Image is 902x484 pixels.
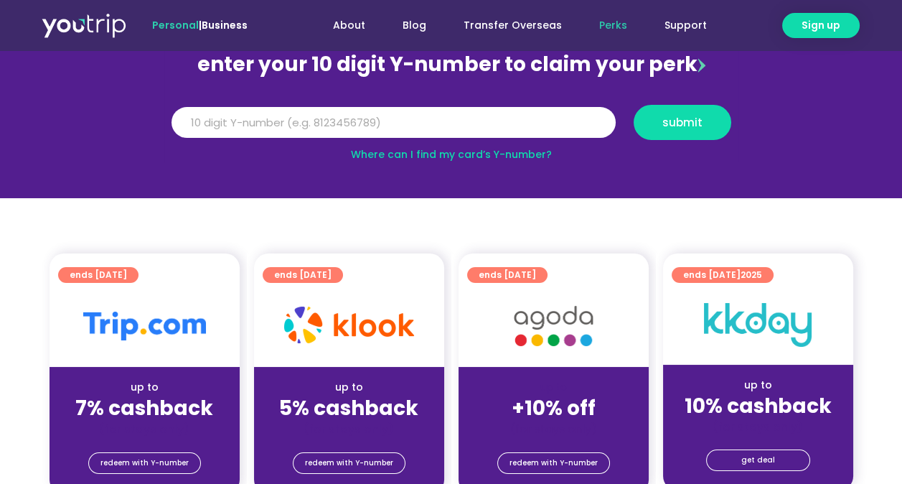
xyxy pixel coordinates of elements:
[263,267,343,283] a: ends [DATE]
[75,394,213,422] strong: 7% cashback
[58,267,138,283] a: ends [DATE]
[266,380,433,395] div: up to
[164,46,738,83] div: enter your 10 digit Y-number to claim your perk
[581,12,646,39] a: Perks
[286,12,725,39] nav: Menu
[470,422,637,437] div: (for stays only)
[293,452,405,474] a: redeem with Y-number
[467,267,548,283] a: ends [DATE]
[782,13,860,38] a: Sign up
[152,18,248,32] span: |
[662,117,703,128] span: submit
[305,453,393,473] span: redeem with Y-number
[266,422,433,437] div: (for stays only)
[512,394,596,422] strong: +10% off
[88,452,201,474] a: redeem with Y-number
[351,147,552,162] a: Where can I find my card’s Y-number?
[685,392,832,420] strong: 10% cashback
[706,450,810,471] a: get deal
[61,422,228,437] div: (for stays only)
[646,12,725,39] a: Support
[497,452,610,474] a: redeem with Y-number
[100,453,189,473] span: redeem with Y-number
[384,12,445,39] a: Blog
[509,453,598,473] span: redeem with Y-number
[479,267,536,283] span: ends [DATE]
[672,267,774,283] a: ends [DATE]2025
[152,18,199,32] span: Personal
[61,380,228,395] div: up to
[202,18,248,32] a: Business
[741,450,775,470] span: get deal
[70,267,127,283] span: ends [DATE]
[314,12,384,39] a: About
[675,419,842,434] div: (for stays only)
[741,269,762,281] span: 2025
[172,105,731,151] form: Y Number
[274,267,332,283] span: ends [DATE]
[445,12,581,39] a: Transfer Overseas
[675,378,842,393] div: up to
[802,18,840,33] span: Sign up
[172,107,616,139] input: 10 digit Y-number (e.g. 8123456789)
[279,394,418,422] strong: 5% cashback
[634,105,731,140] button: submit
[683,267,762,283] span: ends [DATE]
[540,380,567,394] span: up to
